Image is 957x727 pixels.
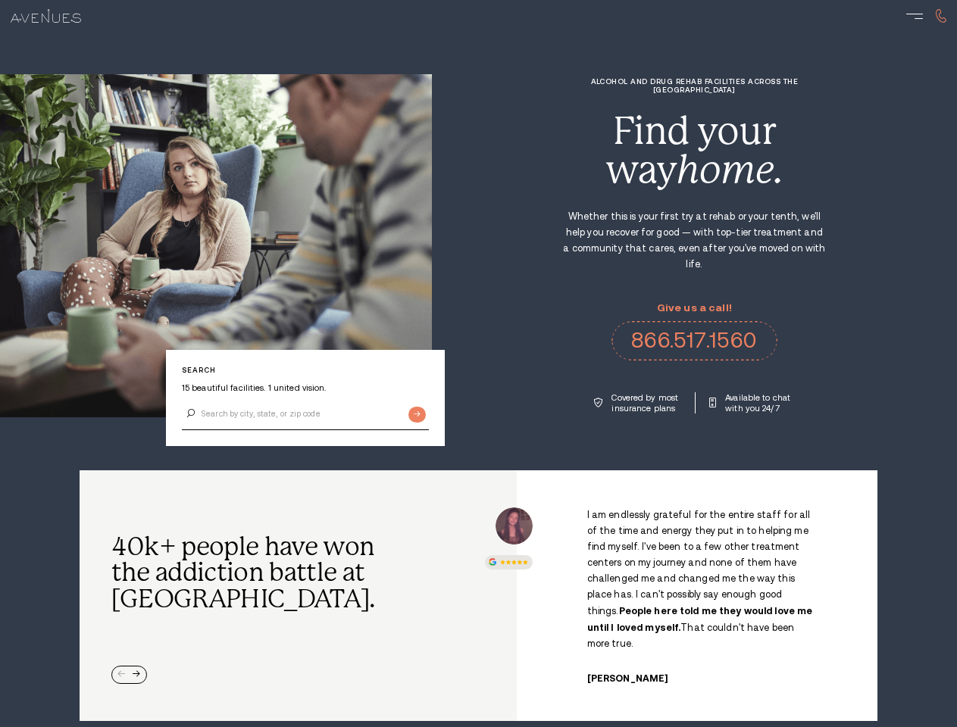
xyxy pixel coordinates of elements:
p: Available to chat with you 24/7 [725,392,794,413]
p: 15 beautiful facilities. 1 united vision. [182,382,429,393]
h2: 40k+ people have won the addiction battle at [GEOGRAPHIC_DATA]. [111,534,385,613]
p: Covered by most insurance plans [611,392,680,413]
input: Submit [408,407,426,423]
p: Whether this is your first try at rehab or your tenth, we'll help you recover for good — with top... [561,209,827,273]
cite: [PERSON_NAME] [587,673,668,684]
h1: Alcohol and Drug Rehab Facilities across the [GEOGRAPHIC_DATA] [561,77,827,94]
div: Find your way [561,112,827,189]
p: I am endlessly grateful for the entire staff for all of the time and energy they put in to helpin... [587,507,819,652]
p: Give us a call! [611,302,777,314]
div: Next slide [133,671,140,679]
a: Covered by most insurance plans [594,392,680,413]
i: home. [677,148,783,192]
div: / [538,507,856,684]
p: Search [182,366,429,374]
strong: People here told me they would love me until I loved myself. [587,605,813,633]
input: Search by city, state, or zip code [182,398,429,430]
a: 866.517.1560 [611,321,777,360]
a: Available to chat with you 24/7 [709,392,794,413]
